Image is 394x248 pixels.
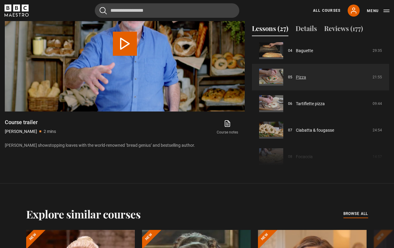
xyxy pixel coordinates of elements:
[210,119,245,136] a: Course notes
[100,7,107,14] button: Submit the search query
[44,128,56,135] p: 2 mins
[5,128,37,135] p: [PERSON_NAME]
[343,211,368,217] a: browse all
[252,24,288,36] button: Lessons (27)
[296,48,313,54] a: Baguette
[313,8,340,13] a: All Courses
[95,3,239,18] input: Search
[5,5,29,17] svg: BBC Maestro
[367,8,389,14] button: Toggle navigation
[296,24,317,36] button: Details
[296,101,325,107] a: Tartiflette pizza
[324,24,363,36] button: Reviews (177)
[296,74,306,80] a: Pizza
[5,119,56,126] h1: Course trailer
[26,208,141,220] h2: Explore similar courses
[296,127,334,133] a: Ciabatta & fougasse
[113,32,137,56] button: Play Video
[5,142,245,149] p: [PERSON_NAME] showstopping loaves with the world-renowned ‘bread genius’ and bestselling author.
